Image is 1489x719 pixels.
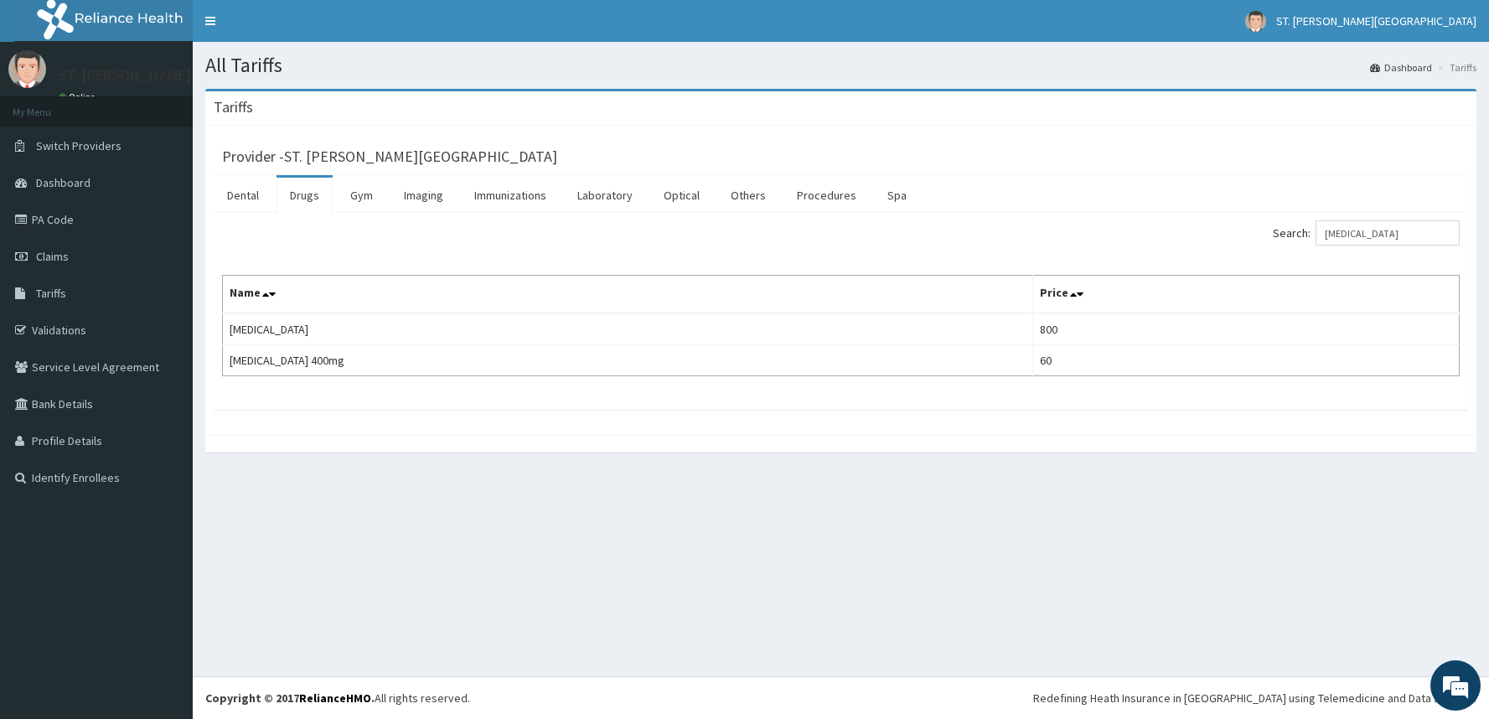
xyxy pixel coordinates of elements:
[1276,13,1476,28] span: ST. [PERSON_NAME][GEOGRAPHIC_DATA]
[8,50,46,88] img: User Image
[564,178,646,213] a: Laboratory
[1033,345,1460,376] td: 60
[337,178,386,213] a: Gym
[59,68,329,83] p: ST. [PERSON_NAME][GEOGRAPHIC_DATA]
[223,313,1033,345] td: [MEDICAL_DATA]
[1033,690,1476,706] div: Redefining Heath Insurance in [GEOGRAPHIC_DATA] using Telemedicine and Data Science!
[36,138,121,153] span: Switch Providers
[214,100,253,115] h3: Tariffs
[222,149,557,164] h3: Provider - ST. [PERSON_NAME][GEOGRAPHIC_DATA]
[1273,220,1460,246] label: Search:
[1033,313,1460,345] td: 800
[1316,220,1460,246] input: Search:
[223,345,1033,376] td: [MEDICAL_DATA] 400mg
[461,178,560,213] a: Immunizations
[205,54,1476,76] h1: All Tariffs
[650,178,713,213] a: Optical
[299,691,371,706] a: RelianceHMO
[36,286,66,301] span: Tariffs
[1370,60,1432,75] a: Dashboard
[223,276,1033,314] th: Name
[36,175,90,190] span: Dashboard
[390,178,457,213] a: Imaging
[36,249,69,264] span: Claims
[59,91,99,103] a: Online
[214,178,272,213] a: Dental
[874,178,920,213] a: Spa
[717,178,779,213] a: Others
[193,676,1489,719] footer: All rights reserved.
[1033,276,1460,314] th: Price
[277,178,333,213] a: Drugs
[1245,11,1266,32] img: User Image
[205,691,375,706] strong: Copyright © 2017 .
[1434,60,1476,75] li: Tariffs
[783,178,870,213] a: Procedures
